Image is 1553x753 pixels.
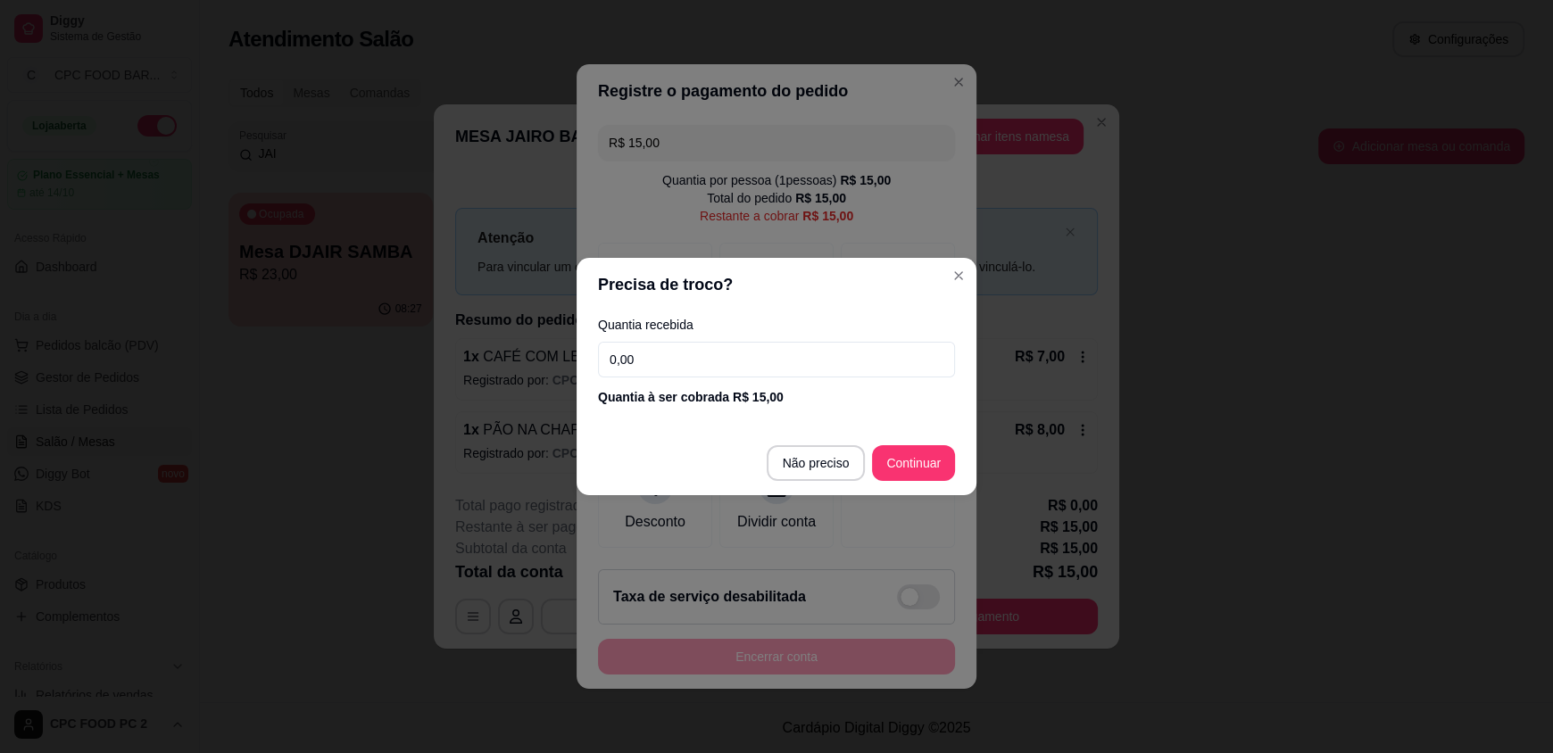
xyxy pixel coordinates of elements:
div: Quantia à ser cobrada R$ 15,00 [598,388,955,406]
label: Quantia recebida [598,319,955,331]
header: Precisa de troco? [577,258,976,311]
button: Continuar [872,445,955,481]
button: Não preciso [767,445,866,481]
button: Close [944,261,973,290]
